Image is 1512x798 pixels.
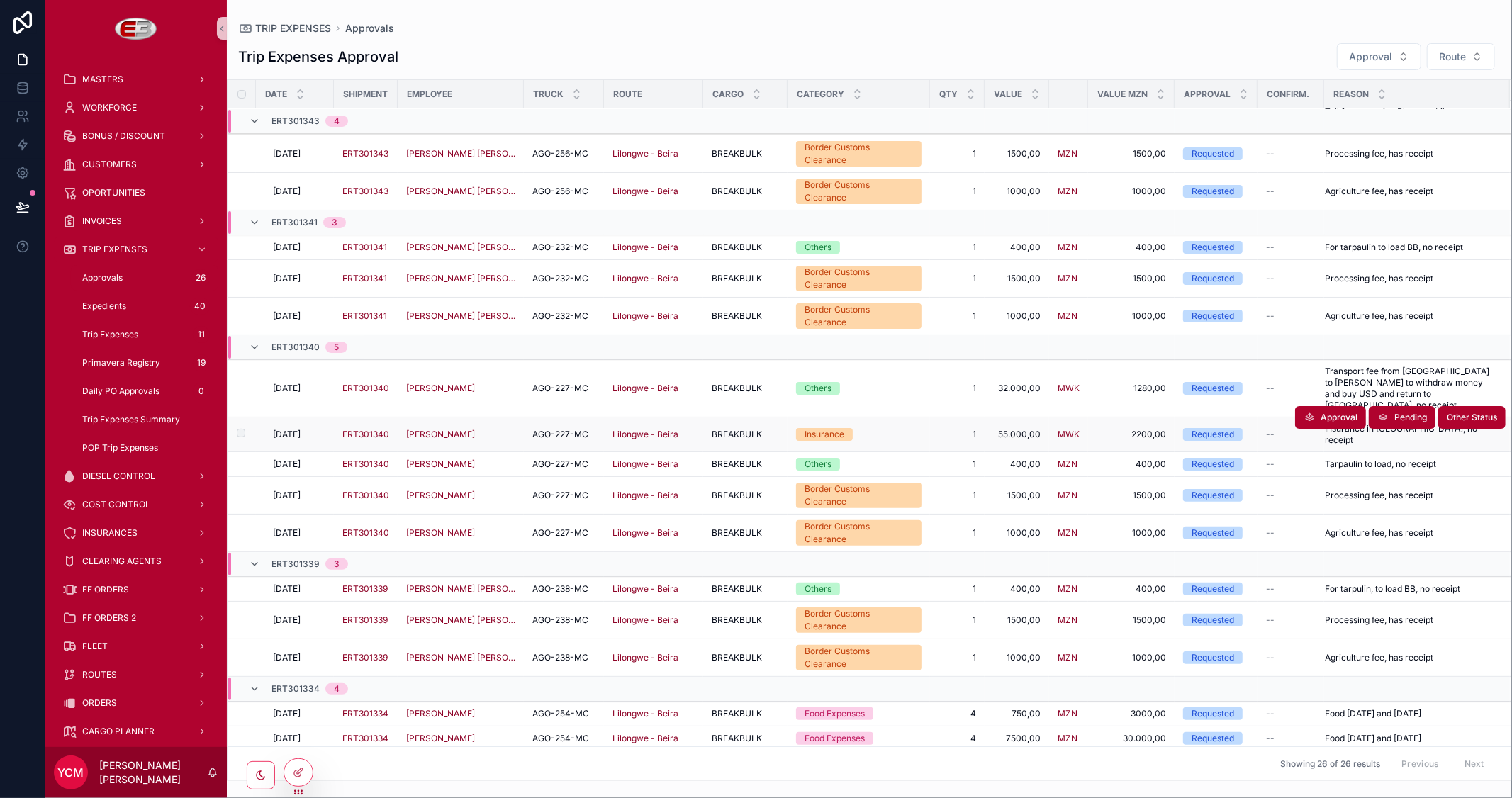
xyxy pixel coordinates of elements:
a: POP Trip Expenses [71,435,218,461]
a: [DATE] [273,242,325,253]
a: [PERSON_NAME] [406,383,475,394]
a: Border Customs Clearance [796,303,922,329]
a: 1500,00 [993,148,1041,159]
span: [DATE] [273,186,301,197]
a: Requested [1183,147,1249,160]
span: 1500,00 [993,273,1041,284]
span: -- [1266,273,1275,284]
a: Requested [1183,241,1249,254]
a: 1000,00 [1097,186,1166,197]
span: 1 [939,310,976,322]
a: Lilongwe - Beira [612,186,695,197]
a: 32.000,00 [993,383,1041,394]
a: Border Customs Clearance [796,141,922,167]
a: MZN [1058,148,1080,159]
span: -- [1266,310,1275,322]
a: 1500,00 [1097,273,1166,284]
span: OPORTUNITIES [82,187,145,198]
a: BONUS / DISCOUNT [54,123,218,149]
a: ERT301341 [342,242,389,253]
span: Pending [1394,412,1427,423]
a: [PERSON_NAME] [PERSON_NAME] [PERSON_NAME] [406,310,515,322]
span: 1000,00 [993,310,1041,322]
a: Lilongwe - Beira [612,242,678,253]
a: [PERSON_NAME] [406,383,515,394]
a: Lilongwe - Beira [612,310,695,322]
div: Border Customs Clearance [805,179,913,204]
a: [DATE] [273,310,325,322]
a: ERT301343 [342,148,388,159]
a: [PERSON_NAME] [PERSON_NAME] [PERSON_NAME] [406,273,515,284]
span: -- [1266,148,1275,159]
a: Approvals [345,21,394,35]
span: ERT301340 [271,342,320,353]
span: ERT301341 [342,310,387,322]
button: Other Status [1438,406,1506,429]
a: -- [1266,186,1316,197]
span: [DATE] [273,148,301,159]
a: Trip Expenses11 [71,322,218,347]
a: Lilongwe - Beira [612,186,678,197]
div: 19 [193,354,210,371]
a: ERT301340 [342,383,389,394]
span: -- [1266,429,1275,440]
span: TRIP EXPENSES [82,244,147,255]
a: MWK [1058,429,1080,440]
a: [DATE] [273,273,325,284]
a: BREAKBULK [712,242,779,253]
a: MWK [1058,383,1080,394]
span: ERT301340 [342,459,389,470]
a: Others [796,458,922,471]
a: 1 [939,459,976,470]
a: -- [1266,429,1316,440]
span: AGO-227-MC [532,429,588,440]
a: ERT301340 [342,429,389,440]
div: Border Customs Clearance [805,303,913,329]
a: Lilongwe - Beira [612,383,678,394]
a: AGO-227-MC [532,429,595,440]
a: [PERSON_NAME] [406,459,515,470]
a: [PERSON_NAME] [PERSON_NAME] [406,186,515,197]
a: ERT301341 [342,310,389,322]
a: Lilongwe - Beira [612,459,695,470]
span: Daily PO Approvals [82,386,159,397]
span: Trip Expenses Summary [82,414,180,425]
a: MZN [1058,310,1080,322]
a: MZN [1058,242,1080,253]
div: 0 [193,383,210,400]
div: Border Customs Clearance [805,266,913,291]
span: Processing fee, has receipt [1325,148,1433,159]
a: AGO-232-MC [532,273,595,284]
a: AGO-256-MC [532,186,595,197]
a: [PERSON_NAME] [PERSON_NAME] [PERSON_NAME] [406,242,515,253]
span: [PERSON_NAME] [406,429,475,440]
span: Approvals [82,272,123,283]
span: Approval [1321,412,1357,423]
span: Approval [1349,50,1392,64]
a: AGO-256-MC [532,148,595,159]
div: Requested [1192,382,1234,395]
a: Lilongwe - Beira [612,383,695,394]
a: -- [1266,148,1316,159]
span: 1280,00 [1097,383,1166,394]
span: BREAKBULK [712,459,762,470]
span: 2200,00 [1097,429,1166,440]
a: AGO-227-MC [532,459,595,470]
span: For tarpaulin to load BB, no receipt [1325,242,1463,253]
a: Insurance in [GEOGRAPHIC_DATA], no receipt [1325,423,1493,446]
a: -- [1266,383,1316,394]
a: 1 [939,242,976,253]
a: 400,00 [993,242,1041,253]
span: 1 [939,148,976,159]
a: MZN [1058,310,1077,322]
span: Agriculture fee, has receipt [1325,186,1433,197]
a: Daily PO Approvals0 [71,378,218,404]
